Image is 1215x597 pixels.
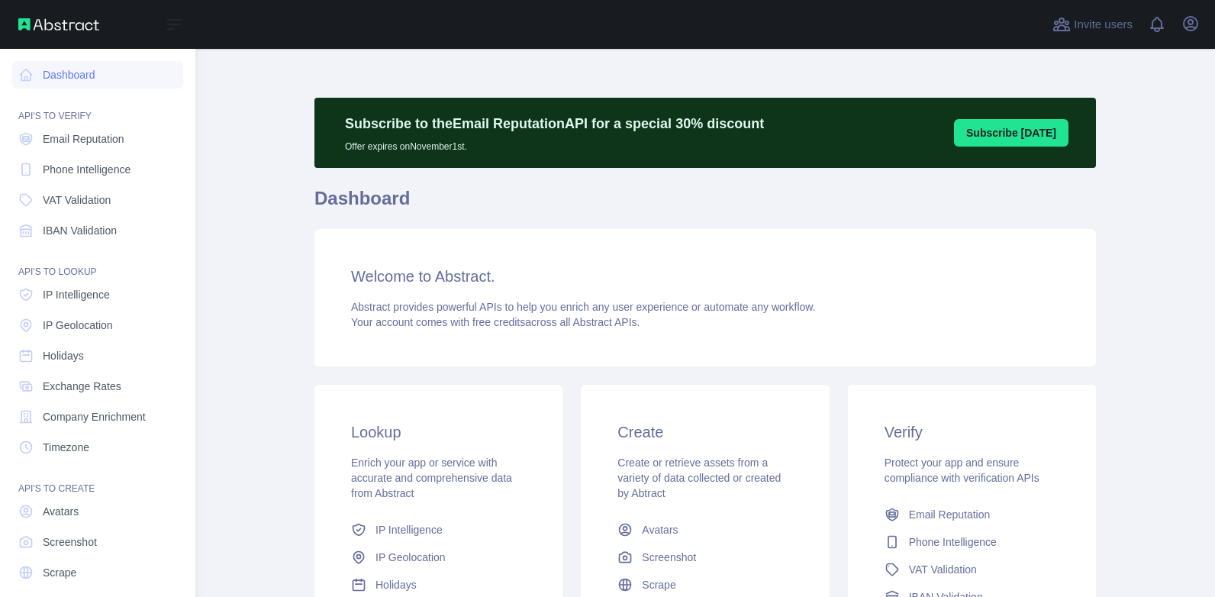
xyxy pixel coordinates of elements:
[351,301,816,313] span: Abstract provides powerful APIs to help you enrich any user experience or automate any workflow.
[885,457,1039,484] span: Protect your app and ensure compliance with verification APIs
[43,565,76,580] span: Scrape
[12,559,183,586] a: Scrape
[642,577,675,592] span: Scrape
[351,316,640,328] span: Your account comes with across all Abstract APIs.
[43,409,146,424] span: Company Enrichment
[12,342,183,369] a: Holidays
[43,504,79,519] span: Avatars
[345,113,764,134] p: Subscribe to the Email Reputation API for a special 30 % discount
[1049,12,1136,37] button: Invite users
[12,281,183,308] a: IP Intelligence
[954,119,1068,147] button: Subscribe [DATE]
[12,186,183,214] a: VAT Validation
[617,457,781,499] span: Create or retrieve assets from a variety of data collected or created by Abtract
[43,440,89,455] span: Timezone
[12,156,183,183] a: Phone Intelligence
[642,522,678,537] span: Avatars
[375,550,446,565] span: IP Geolocation
[345,516,532,544] a: IP Intelligence
[12,311,183,339] a: IP Geolocation
[1074,16,1133,34] span: Invite users
[43,223,117,238] span: IBAN Validation
[12,217,183,244] a: IBAN Validation
[12,373,183,400] a: Exchange Rates
[314,186,1096,223] h1: Dashboard
[43,379,121,394] span: Exchange Rates
[351,266,1059,287] h3: Welcome to Abstract.
[12,92,183,122] div: API'S TO VERIFY
[351,421,526,443] h3: Lookup
[12,125,183,153] a: Email Reputation
[12,61,183,89] a: Dashboard
[43,131,124,147] span: Email Reputation
[909,562,977,577] span: VAT Validation
[345,544,532,571] a: IP Geolocation
[642,550,696,565] span: Screenshot
[351,457,512,499] span: Enrich your app or service with accurate and comprehensive data from Abstract
[43,534,97,550] span: Screenshot
[43,162,131,177] span: Phone Intelligence
[878,556,1065,583] a: VAT Validation
[611,544,798,571] a: Screenshot
[12,434,183,461] a: Timezone
[909,507,991,522] span: Email Reputation
[375,522,443,537] span: IP Intelligence
[18,18,99,31] img: Abstract API
[43,348,84,363] span: Holidays
[617,421,792,443] h3: Create
[909,534,997,550] span: Phone Intelligence
[472,316,525,328] span: free credits
[43,318,113,333] span: IP Geolocation
[611,516,798,544] a: Avatars
[43,287,110,302] span: IP Intelligence
[12,247,183,278] div: API'S TO LOOKUP
[375,577,417,592] span: Holidays
[885,421,1059,443] h3: Verify
[43,192,111,208] span: VAT Validation
[12,528,183,556] a: Screenshot
[12,498,183,525] a: Avatars
[878,501,1065,528] a: Email Reputation
[12,403,183,431] a: Company Enrichment
[12,464,183,495] div: API'S TO CREATE
[345,134,764,153] p: Offer expires on November 1st.
[878,528,1065,556] a: Phone Intelligence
